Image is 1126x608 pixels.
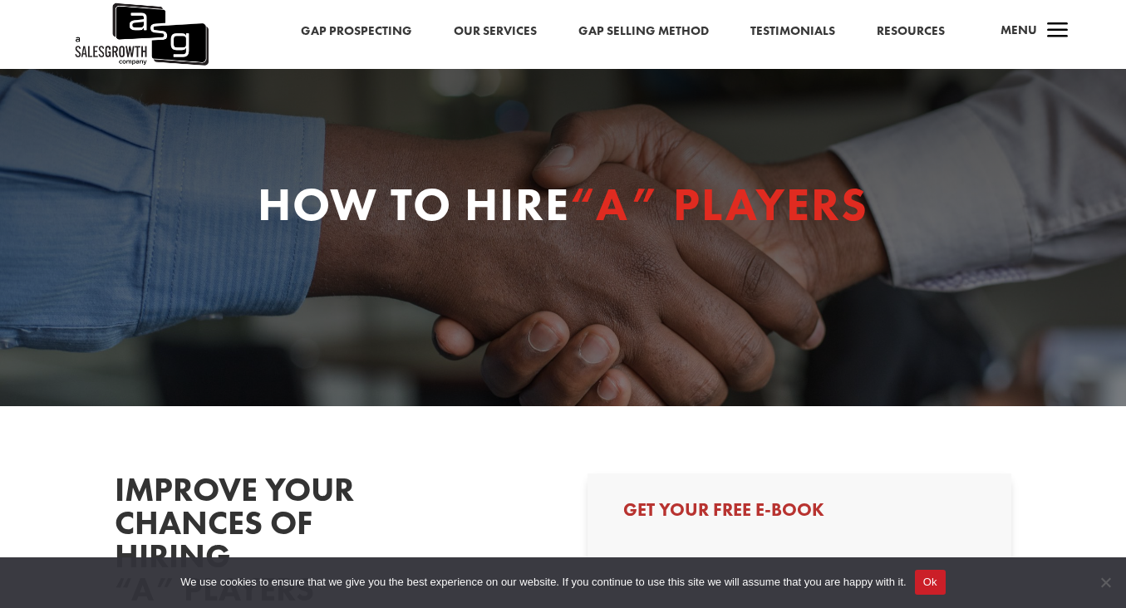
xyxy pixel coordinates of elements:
h1: How to Hire [248,181,879,236]
a: Resources [877,21,945,42]
span: “A” Players [570,174,868,234]
a: Gap Prospecting [301,21,412,42]
h3: Get Your Free E-book [623,501,976,527]
a: Testimonials [750,21,835,42]
span: We use cookies to ensure that we give you the best experience on our website. If you continue to ... [180,574,906,591]
a: Our Services [454,21,537,42]
span: a [1041,15,1074,48]
button: Ok [915,570,946,595]
a: Gap Selling Method [578,21,709,42]
span: No [1097,574,1114,591]
span: Menu [1001,22,1037,38]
